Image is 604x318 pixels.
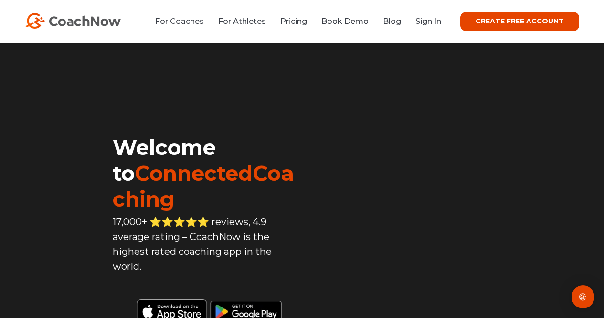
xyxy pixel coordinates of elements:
a: CREATE FREE ACCOUNT [460,12,579,31]
span: 17,000+ ⭐️⭐️⭐️⭐️⭐️ reviews, 4.9 average rating – CoachNow is the highest rated coaching app in th... [113,216,272,272]
div: Open Intercom Messenger [572,285,594,308]
a: Pricing [280,17,307,26]
a: Sign In [415,17,441,26]
a: For Coaches [155,17,204,26]
a: For Athletes [218,17,266,26]
img: CoachNow Logo [25,13,121,29]
h1: Welcome to [113,134,302,212]
span: ConnectedCoaching [113,160,294,212]
a: Blog [383,17,401,26]
a: Book Demo [321,17,369,26]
